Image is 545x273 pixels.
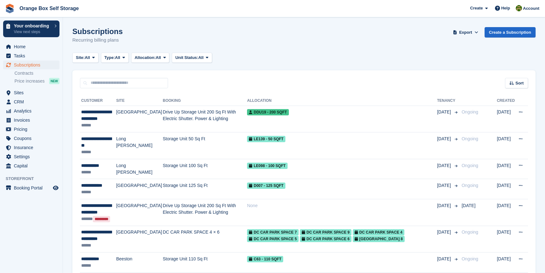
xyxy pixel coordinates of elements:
[76,55,85,61] span: Site:
[198,55,204,61] span: All
[247,236,299,242] span: DC CAR PARK SPACE 5
[437,109,452,115] span: [DATE]
[52,184,59,192] a: Preview store
[104,55,115,61] span: Type:
[3,152,59,161] a: menu
[156,55,161,61] span: All
[247,163,287,169] span: LE098 - 100 SQFT
[72,37,123,44] p: Recurring billing plans
[116,179,163,199] td: [GEOGRAPHIC_DATA]
[515,80,524,86] span: Sort
[3,51,59,60] a: menu
[247,136,285,142] span: LE139 - 50 SQFT
[131,53,170,63] button: Allocation: All
[353,229,404,235] span: DC CAR PARK SPACE 4
[3,42,59,51] a: menu
[14,161,52,170] span: Capital
[3,183,59,192] a: menu
[497,106,515,132] td: [DATE]
[459,29,472,36] span: Export
[163,179,247,199] td: Storage Unit 125 Sq Ft
[470,5,483,11] span: Create
[116,226,163,253] td: [GEOGRAPHIC_DATA]
[14,97,52,106] span: CRM
[14,116,52,125] span: Invoices
[497,179,515,199] td: [DATE]
[462,183,478,188] span: Ongoing
[14,125,52,134] span: Pricing
[163,253,247,273] td: Storage Unit 110 Sq Ft
[497,96,515,106] th: Created
[14,61,52,69] span: Subscriptions
[437,202,452,209] span: [DATE]
[115,55,120,61] span: All
[163,132,247,159] td: Storage Unit 50 Sq Ft
[3,134,59,143] a: menu
[80,96,116,106] th: Customer
[3,116,59,125] a: menu
[353,236,405,242] span: [GEOGRAPHIC_DATA] 8
[437,182,452,189] span: [DATE]
[3,107,59,115] a: menu
[3,161,59,170] a: menu
[462,109,478,114] span: Ongoing
[501,5,510,11] span: Help
[485,27,536,38] a: Create a Subscription
[5,4,14,13] img: stora-icon-8386f47178a22dfd0bd8f6a31ec36ba5ce8667c1dd55bd0f319d3a0aa187defe.svg
[247,96,437,106] th: Allocation
[462,256,478,261] span: Ongoing
[116,96,163,106] th: Site
[14,143,52,152] span: Insurance
[175,55,198,61] span: Unit Status:
[437,96,459,106] th: Tenancy
[163,106,247,132] td: Drive Up Storage Unit 200 Sq Ft With Electric Shutter. Power & Lighting
[172,53,212,63] button: Unit Status: All
[462,229,478,235] span: Ongoing
[14,88,52,97] span: Sites
[437,229,452,235] span: [DATE]
[3,88,59,97] a: menu
[437,136,452,142] span: [DATE]
[497,132,515,159] td: [DATE]
[437,256,452,262] span: [DATE]
[14,51,52,60] span: Tasks
[247,183,285,189] span: D007 - 125 SQFT
[300,229,351,235] span: DC CAR PARK SPACE 9
[247,229,299,235] span: DC CAR PARK SPACE 7
[163,226,247,253] td: DC CAR PARK SPACE 4 × 6
[14,78,59,84] a: Price increases NEW
[3,97,59,106] a: menu
[116,253,163,273] td: Beeston
[247,109,289,115] span: DDU19 - 200 SQFT
[49,78,59,84] div: NEW
[101,53,129,63] button: Type: All
[6,176,63,182] span: Storefront
[116,132,163,159] td: Long [PERSON_NAME]
[497,253,515,273] td: [DATE]
[163,159,247,179] td: Storage Unit 100 Sq Ft
[14,183,52,192] span: Booking Portal
[163,96,247,106] th: Booking
[3,125,59,134] a: menu
[497,159,515,179] td: [DATE]
[17,3,81,14] a: Orange Box Self Storage
[14,29,51,35] p: View next steps
[497,199,515,226] td: [DATE]
[462,203,475,208] span: [DATE]
[523,5,539,12] span: Account
[247,256,283,262] span: C63 - 110 SQFT
[437,162,452,169] span: [DATE]
[72,27,123,36] h1: Subscriptions
[3,61,59,69] a: menu
[14,107,52,115] span: Analytics
[300,236,351,242] span: DC CAR PARK SPACE 6
[116,199,163,226] td: [GEOGRAPHIC_DATA]
[247,202,437,209] div: None
[516,5,522,11] img: SARAH T
[462,136,478,141] span: Ongoing
[14,134,52,143] span: Coupons
[14,24,51,28] p: Your onboarding
[163,199,247,226] td: Drive Up Storage Unit 200 Sq Ft With Electric Shutter. Power & Lighting
[3,143,59,152] a: menu
[452,27,480,38] button: Export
